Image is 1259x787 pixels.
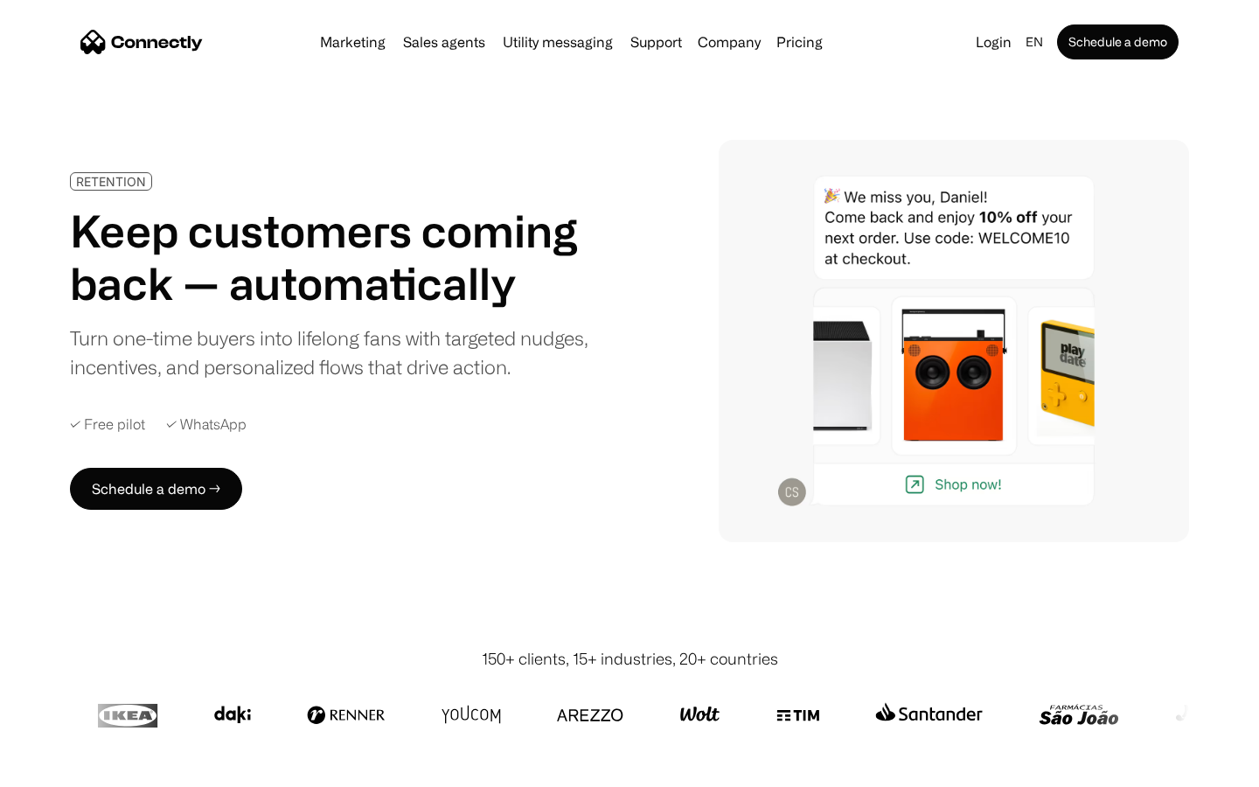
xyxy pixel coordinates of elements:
[70,324,602,381] div: Turn one-time buyers into lifelong fans with targeted nudges, incentives, and personalized flows ...
[482,647,778,671] div: 150+ clients, 15+ industries, 20+ countries
[623,35,689,49] a: Support
[396,35,492,49] a: Sales agents
[769,35,830,49] a: Pricing
[70,205,602,310] h1: Keep customers coming back — automatically
[969,30,1019,54] a: Login
[698,30,761,54] div: Company
[166,416,247,433] div: ✓ WhatsApp
[70,468,242,510] a: Schedule a demo →
[35,756,105,781] ul: Language list
[17,755,105,781] aside: Language selected: English
[70,416,145,433] div: ✓ Free pilot
[76,175,146,188] div: RETENTION
[313,35,393,49] a: Marketing
[1026,30,1043,54] div: en
[1057,24,1179,59] a: Schedule a demo
[496,35,620,49] a: Utility messaging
